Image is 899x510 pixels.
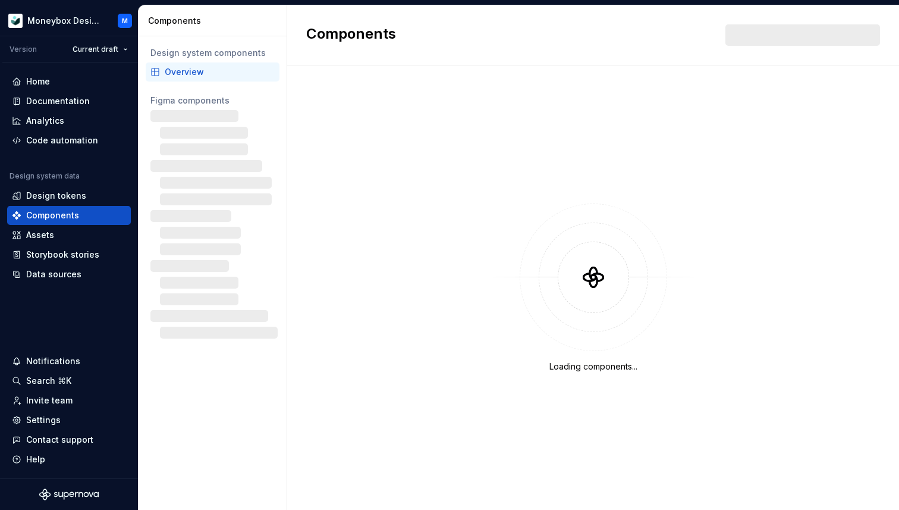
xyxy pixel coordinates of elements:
[26,434,93,446] div: Contact support
[7,352,131,371] button: Notifications
[7,186,131,205] a: Design tokens
[26,190,86,202] div: Design tokens
[165,66,275,78] div: Overview
[7,111,131,130] a: Analytics
[7,206,131,225] a: Components
[67,41,133,58] button: Current draft
[7,265,131,284] a: Data sources
[26,249,99,261] div: Storybook stories
[10,45,37,54] div: Version
[7,371,131,390] button: Search ⌘K
[306,24,396,46] h2: Components
[150,47,275,59] div: Design system components
[26,76,50,87] div: Home
[10,171,80,181] div: Design system data
[148,15,282,27] div: Components
[7,131,131,150] a: Code automation
[8,14,23,28] img: 9de6ca4a-8ec4-4eed-b9a2-3d312393a40a.png
[26,375,71,387] div: Search ⌘K
[26,209,79,221] div: Components
[26,134,98,146] div: Code automation
[26,229,54,241] div: Assets
[7,391,131,410] a: Invite team
[26,115,64,127] div: Analytics
[7,245,131,264] a: Storybook stories
[146,62,279,82] a: Overview
[7,92,131,111] a: Documentation
[7,72,131,91] a: Home
[2,8,136,33] button: Moneybox Design SystemM
[549,361,637,373] div: Loading components...
[73,45,118,54] span: Current draft
[26,453,45,465] div: Help
[122,16,128,26] div: M
[26,268,81,280] div: Data sources
[39,489,99,500] svg: Supernova Logo
[26,395,73,406] div: Invite team
[26,355,80,367] div: Notifications
[26,414,61,426] div: Settings
[26,95,90,107] div: Documentation
[7,430,131,449] button: Contact support
[27,15,103,27] div: Moneybox Design System
[150,95,275,107] div: Figma components
[7,226,131,245] a: Assets
[7,450,131,469] button: Help
[7,411,131,430] a: Settings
